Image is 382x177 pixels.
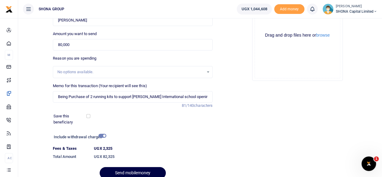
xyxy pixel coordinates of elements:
button: browse [316,33,330,37]
h6: Include withdrawal charges [54,135,104,139]
h6: Total Amount [53,154,89,159]
a: logo-small logo-large logo-large [5,7,13,11]
label: Amount you want to send [53,31,97,37]
span: UGX 1,044,608 [241,6,267,12]
span: SHONA GROUP [36,6,67,12]
span: Add money [274,4,304,14]
li: Toup your wallet [274,4,304,14]
label: UGX 2,325 [94,146,112,152]
input: UGX [53,39,213,51]
img: logo-small [5,6,13,13]
li: Wallet ballance [234,4,274,15]
div: Drag and drop files here or [255,32,340,38]
li: Ac [5,153,13,163]
iframe: Intercom live chat [361,156,376,171]
span: 81/140 [181,103,194,108]
img: profile-user [323,4,333,15]
label: Save this beneficiary [53,113,88,125]
input: Enter extra information [53,91,213,103]
span: 1 [374,156,379,161]
small: [PERSON_NAME] [336,4,377,9]
a: profile-user [PERSON_NAME] SHONA Capital Limited [323,4,377,15]
div: No options available. [57,69,204,75]
input: MTN & Airtel numbers are validated [53,15,213,26]
a: Add money [274,6,304,11]
label: Memo for this transaction (Your recipient will see this) [53,83,147,89]
dt: Fees & Taxes [50,146,91,152]
span: SHONA Capital Limited [336,9,377,14]
a: UGX 1,044,608 [237,4,271,15]
label: Reason you are spending [53,55,96,61]
li: M [5,50,13,60]
h6: UGX 82,325 [94,154,213,159]
span: characters [194,103,213,108]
